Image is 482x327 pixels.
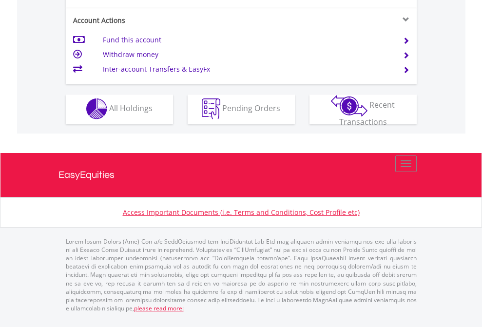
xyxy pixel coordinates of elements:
[331,95,367,116] img: transactions-zar-wht.png
[309,95,417,124] button: Recent Transactions
[103,47,391,62] td: Withdraw money
[66,237,417,312] p: Lorem Ipsum Dolors (Ame) Con a/e SeddOeiusmod tem InciDiduntut Lab Etd mag aliquaen admin veniamq...
[58,153,424,197] a: EasyEquities
[339,99,395,127] span: Recent Transactions
[66,95,173,124] button: All Holdings
[188,95,295,124] button: Pending Orders
[202,98,220,119] img: pending_instructions-wht.png
[86,98,107,119] img: holdings-wht.png
[66,16,241,25] div: Account Actions
[123,208,360,217] a: Access Important Documents (i.e. Terms and Conditions, Cost Profile etc)
[134,304,184,312] a: please read more:
[109,103,153,114] span: All Holdings
[222,103,280,114] span: Pending Orders
[103,33,391,47] td: Fund this account
[103,62,391,77] td: Inter-account Transfers & EasyFx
